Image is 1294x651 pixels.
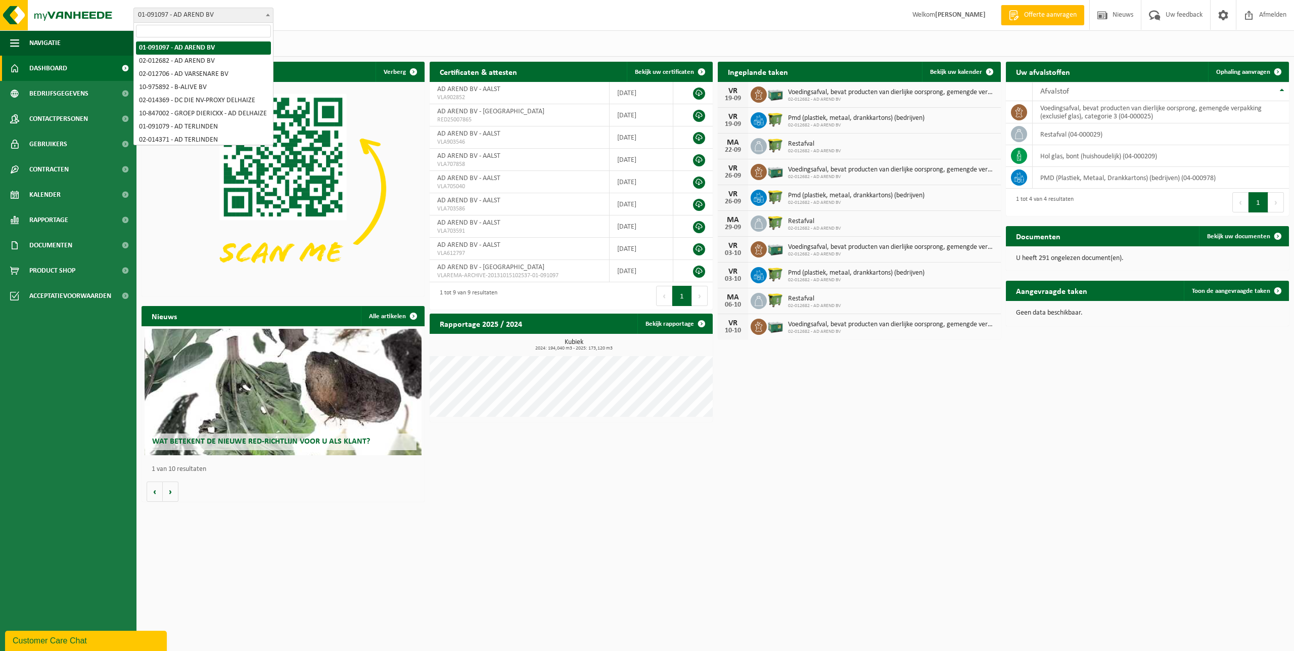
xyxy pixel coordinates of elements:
span: 02-012682 - AD AREND BV [788,329,996,335]
span: AD AREND BV - AALST [437,219,500,227]
h2: Documenten [1006,226,1071,246]
div: VR [723,113,743,121]
li: 10-975892 - B-ALIVE BV [136,81,271,94]
a: Bekijk uw documenten [1199,226,1288,246]
h3: Kubiek [435,339,713,351]
a: Wat betekent de nieuwe RED-richtlijn voor u als klant? [145,329,422,455]
button: Next [1268,192,1284,212]
td: hol glas, bont (huishoudelijk) (04-000209) [1033,145,1289,167]
img: PB-LB-0680-HPE-GN-01 [767,162,784,180]
td: [DATE] [610,104,674,126]
a: Toon de aangevraagde taken [1184,281,1288,301]
img: Download de VHEPlus App [142,82,425,294]
img: WB-1100-HPE-GN-50 [767,214,784,231]
div: 06-10 [723,301,743,309]
span: 01-091097 - AD AREND BV [134,8,273,22]
img: WB-1100-HPE-GN-51 [767,111,784,128]
span: Gebruikers [29,132,67,157]
span: Verberg [384,69,406,75]
span: VLA707858 [437,160,602,168]
span: Afvalstof [1040,88,1069,96]
h2: Certificaten & attesten [430,62,527,81]
li: 01-091079 - AD TERLINDEN [136,120,271,134]
h2: Ingeplande taken [718,62,798,81]
span: 02-012682 - AD AREND BV [788,97,996,103]
span: Bekijk uw documenten [1207,233,1270,240]
td: [DATE] [610,260,674,282]
td: [DATE] [610,149,674,171]
td: [DATE] [610,215,674,238]
img: PB-LB-0680-HPE-GN-01 [767,85,784,102]
span: Contactpersonen [29,106,88,132]
a: Alle artikelen [361,306,424,326]
div: MA [723,293,743,301]
span: Restafval [788,140,841,148]
div: VR [723,242,743,250]
td: PMD (Plastiek, Metaal, Drankkartons) (bedrijven) (04-000978) [1033,167,1289,189]
div: 03-10 [723,276,743,283]
button: Verberg [376,62,424,82]
td: restafval (04-000029) [1033,123,1289,145]
div: 03-10 [723,250,743,257]
span: Wat betekent de nieuwe RED-richtlijn voor u als klant? [152,438,370,446]
div: 26-09 [723,198,743,205]
div: 1 tot 9 van 9 resultaten [435,285,497,307]
button: Previous [656,286,672,306]
button: 1 [672,286,692,306]
div: 19-09 [723,121,743,128]
td: [DATE] [610,82,674,104]
span: Product Shop [29,258,75,283]
span: AD AREND BV - [GEOGRAPHIC_DATA] [437,264,544,271]
img: PB-LB-0680-HPE-GN-01 [767,317,784,334]
span: 2024: 194,040 m3 - 2025: 173,120 m3 [435,346,713,351]
span: AD AREND BV - AALST [437,152,500,160]
span: Dashboard [29,56,67,81]
span: Bekijk uw kalender [930,69,982,75]
span: Voedingsafval, bevat producten van dierlijke oorsprong, gemengde verpakking (exc... [788,166,996,174]
a: Bekijk uw certificaten [627,62,712,82]
img: WB-1100-HPE-GN-51 [767,266,784,283]
span: AD AREND BV - AALST [437,241,500,249]
img: WB-1100-HPE-GN-50 [767,137,784,154]
span: VLA902852 [437,94,602,102]
div: VR [723,268,743,276]
iframe: chat widget [5,629,169,651]
span: Rapportage [29,207,68,233]
span: Pmd (plastiek, metaal, drankkartons) (bedrijven) [788,192,925,200]
span: 02-012682 - AD AREND BV [788,251,996,257]
td: [DATE] [610,126,674,149]
span: Toon de aangevraagde taken [1192,288,1270,294]
div: 10-10 [723,327,743,334]
span: VLA703591 [437,227,602,235]
span: VLA705040 [437,183,602,191]
div: 29-09 [723,224,743,231]
a: Bekijk uw kalender [922,62,1000,82]
div: 1 tot 4 van 4 resultaten [1011,191,1074,213]
span: 02-012682 - AD AREND BV [788,277,925,283]
button: Previous [1232,192,1249,212]
span: Bedrijfsgegevens [29,81,88,106]
span: Pmd (plastiek, metaal, drankkartons) (bedrijven) [788,114,925,122]
h2: Aangevraagde taken [1006,281,1097,300]
td: [DATE] [610,238,674,260]
li: 10-847002 - GROEP DIERICKX - AD DELHAIZE [136,107,271,120]
span: Kalender [29,182,61,207]
div: MA [723,216,743,224]
button: 1 [1249,192,1268,212]
span: 01-091097 - AD AREND BV [133,8,273,23]
strong: [PERSON_NAME] [935,11,986,19]
span: VLA703586 [437,205,602,213]
span: Acceptatievoorwaarden [29,283,111,309]
li: 02-014369 - DC DIE NV-PROXY DELHAIZE [136,94,271,107]
div: VR [723,190,743,198]
p: Geen data beschikbaar. [1016,310,1279,317]
span: 02-012682 - AD AREND BV [788,174,996,180]
td: voedingsafval, bevat producten van dierlijke oorsprong, gemengde verpakking (exclusief glas), cat... [1033,101,1289,123]
h2: Rapportage 2025 / 2024 [430,314,532,333]
button: Volgende [163,482,178,502]
a: Offerte aanvragen [1001,5,1084,25]
div: VR [723,87,743,95]
span: VLA903546 [437,138,602,146]
span: Voedingsafval, bevat producten van dierlijke oorsprong, gemengde verpakking (exc... [788,321,996,329]
span: 02-012682 - AD AREND BV [788,122,925,128]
